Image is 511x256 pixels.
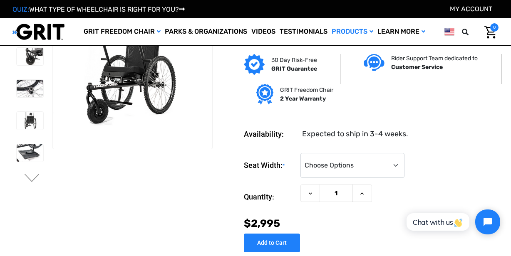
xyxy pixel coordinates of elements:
[364,54,384,71] img: Customer service
[280,86,333,94] p: GRIT Freedom Chair
[399,202,507,241] iframe: Tidio Chat
[450,5,492,13] a: Account
[82,18,163,45] a: GRIT Freedom Chair
[280,95,326,102] strong: 2 Year Warranty
[391,64,443,71] strong: Customer Service
[249,18,278,45] a: Videos
[444,27,454,37] img: us.png
[391,54,478,63] p: Rider Support Team dedicated to
[278,18,330,45] a: Testimonials
[12,5,185,13] a: QUIZ:WHAT TYPE OF WHEELCHAIR IS RIGHT FOR YOU?
[244,54,265,75] img: GRIT Guarantee
[17,48,43,65] img: GRIT Freedom Chair: 3.0
[244,128,296,140] dt: Availability:
[484,26,496,39] img: Cart
[244,185,296,209] label: Quantity:
[244,234,300,252] input: Add to Cart
[330,18,375,45] a: Products
[12,5,29,13] span: QUIZ:
[23,174,41,184] button: Go to slide 2 of 3
[17,80,43,97] img: GRIT Freedom Chair: 3.0
[17,144,43,162] img: GRIT Freedom Chair: 3.0
[17,112,43,129] img: GRIT Freedom Chair: 3.0
[271,56,317,64] p: 30 Day Risk-Free
[490,23,499,32] span: 0
[244,217,280,229] span: $2,995
[256,84,273,105] img: Grit freedom
[375,18,427,45] a: Learn More
[271,65,317,72] strong: GRIT Guarantee
[163,18,249,45] a: Parks & Organizations
[302,128,408,140] dd: Expected to ship in 3-4 weeks.
[478,23,499,41] a: Cart with 0 items
[466,23,478,41] input: Search
[53,20,212,126] img: GRIT Freedom Chair: 3.0
[244,153,296,178] label: Seat Width:
[12,23,64,40] img: GRIT All-Terrain Wheelchair and Mobility Equipment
